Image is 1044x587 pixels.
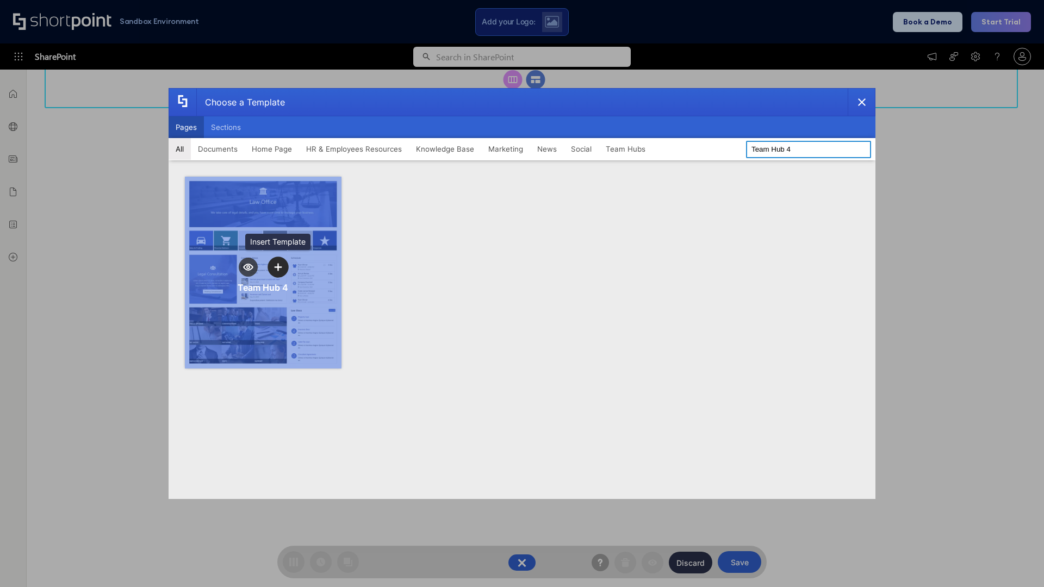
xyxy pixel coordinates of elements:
[409,138,481,160] button: Knowledge Base
[599,138,652,160] button: Team Hubs
[481,138,530,160] button: Marketing
[299,138,409,160] button: HR & Employees Resources
[169,138,191,160] button: All
[530,138,564,160] button: News
[238,282,288,293] div: Team Hub 4
[191,138,245,160] button: Documents
[564,138,599,160] button: Social
[204,116,248,138] button: Sections
[169,88,875,499] div: template selector
[169,116,204,138] button: Pages
[990,535,1044,587] iframe: Chat Widget
[746,141,871,158] input: Search
[245,138,299,160] button: Home Page
[196,89,285,116] div: Choose a Template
